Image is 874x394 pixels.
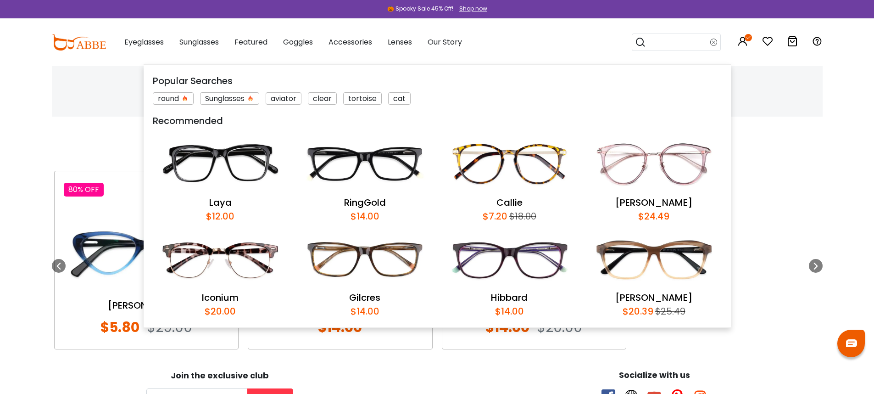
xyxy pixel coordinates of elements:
div: Recommended [153,114,722,128]
div: aviator [266,92,301,105]
span: Goggles [283,37,313,47]
div: Socialize with us [442,369,868,381]
div: round [153,92,194,105]
div: 🎃 Spooky Sale 45% Off! [387,5,453,13]
span: Lenses [388,37,412,47]
img: Laya [153,132,288,196]
div: $24.49 [638,209,669,223]
img: Hibbard [442,228,577,291]
img: chat [846,339,857,347]
div: $14.00 [351,304,379,318]
img: Sonia [586,228,722,291]
a: Callie [496,196,523,209]
div: Shop now [459,5,487,13]
div: 80% OFF [64,183,104,197]
span: Accessories [328,37,372,47]
a: RingGold [344,196,386,209]
img: Iconium [153,228,288,291]
a: Laya [209,196,232,209]
img: RingGold [297,132,433,196]
div: cat [388,92,411,105]
div: $12.00 [206,209,234,223]
a: Iconium [202,291,239,304]
div: $18.00 [507,209,536,223]
div: tortoise [343,92,382,105]
div: $14.00 [351,209,379,223]
h2: You May Also Like [52,140,823,162]
span: Sunglasses [179,37,219,47]
div: $20.39 [623,304,653,318]
img: Callie [442,132,577,196]
div: Sunglasses [200,92,259,105]
div: $25.49 [653,304,685,318]
span: Our Story [428,37,462,47]
span: Eyeglasses [124,37,164,47]
a: Hibbard [491,291,528,304]
div: Popular Searches [153,74,722,88]
div: Join the exclusive club [7,367,433,382]
div: $14.00 [495,304,524,318]
img: abbeglasses.com [52,34,106,51]
div: $7.20 [483,209,507,223]
a: Shop now [455,5,487,12]
img: Naomi [586,132,722,196]
span: Featured [234,37,267,47]
a: [PERSON_NAME] [615,196,692,209]
div: $20.00 [205,304,236,318]
a: Gilcres [349,291,380,304]
a: [PERSON_NAME] [615,291,692,304]
span: $5.80 [100,317,139,337]
img: Gilcres [297,228,433,291]
div: clear [308,92,337,105]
